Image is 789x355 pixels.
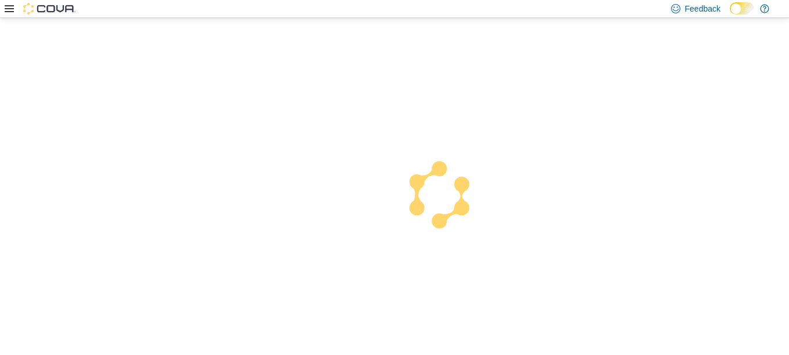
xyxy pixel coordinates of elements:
img: cova-loader [395,153,482,240]
img: Cova [23,3,76,15]
span: Feedback [685,3,720,15]
input: Dark Mode [730,2,754,15]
